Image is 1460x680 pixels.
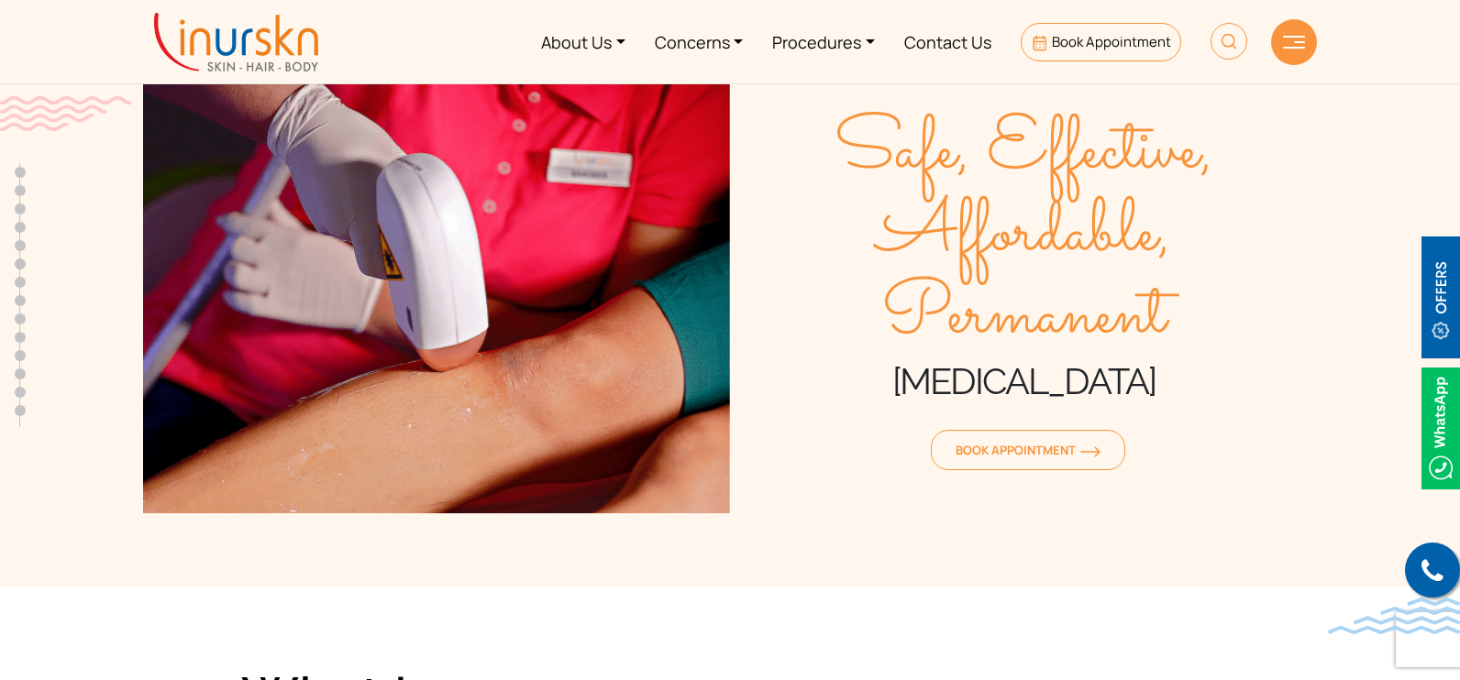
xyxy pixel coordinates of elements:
[730,358,1317,404] h1: [MEDICAL_DATA]
[1421,367,1460,489] img: Whatsappicon
[1421,417,1460,437] a: Whatsappicon
[154,13,318,71] img: inurskn-logo
[1328,598,1460,634] img: bluewave
[890,7,1006,76] a: Contact Us
[758,7,890,76] a: Procedures
[730,111,1317,358] span: Safe, Effective, Affordable, Permanent
[1421,236,1460,358] img: offerBt
[640,7,758,76] a: Concerns
[1021,23,1181,61] a: Book Appointment
[1052,32,1171,51] span: Book Appointment
[1211,23,1247,60] img: HeaderSearch
[931,430,1125,470] a: Book Appointmentorange-arrow
[1283,36,1305,49] img: hamLine.svg
[1080,446,1101,457] img: orange-arrow
[526,7,640,76] a: About Us
[956,442,1101,458] span: Book Appointment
